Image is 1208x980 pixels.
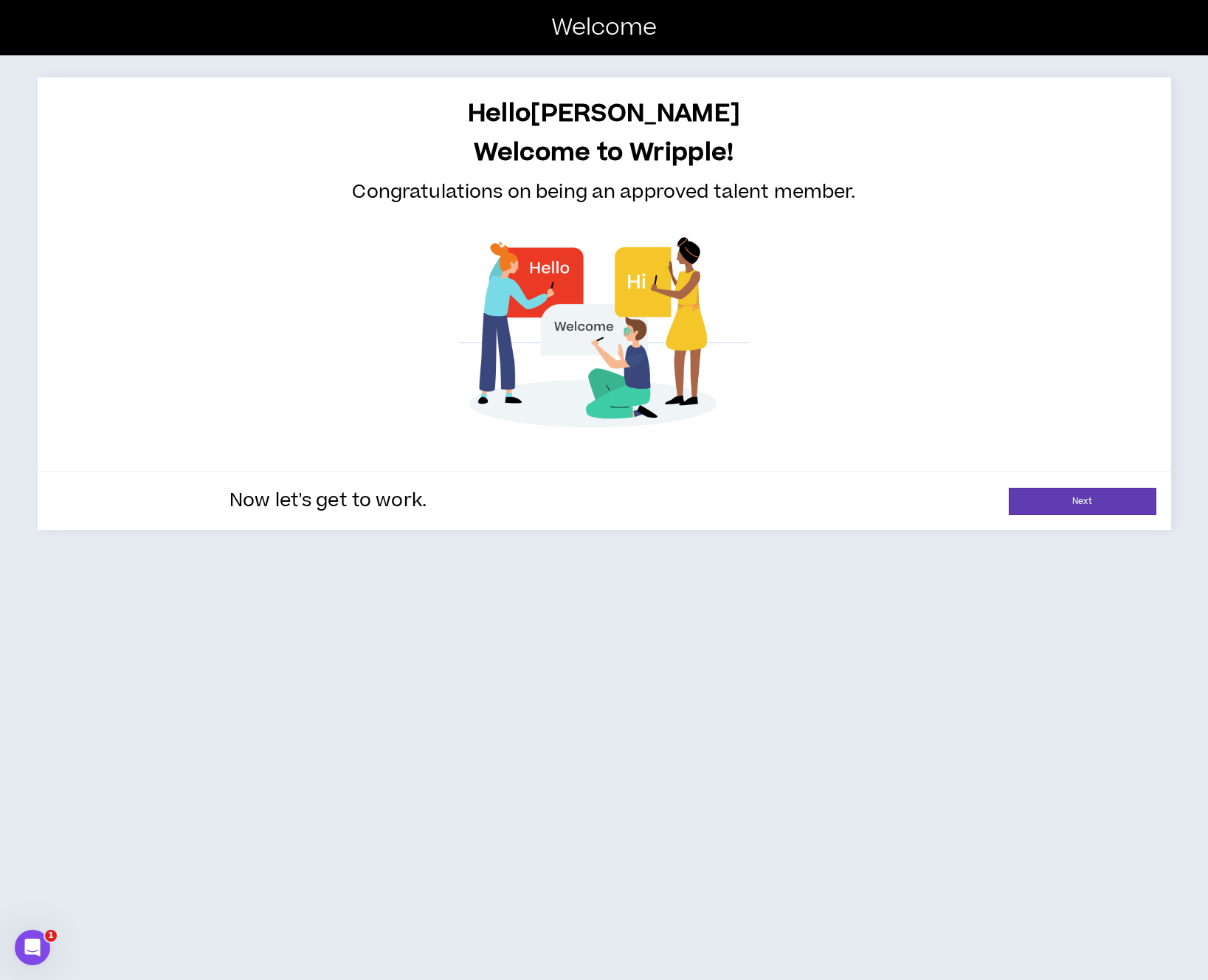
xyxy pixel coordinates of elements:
[45,930,57,942] span: 1
[52,487,604,515] p: Now let's get to work.
[52,100,1156,128] h1: Hello [PERSON_NAME]
[551,10,658,46] p: Welcome
[15,930,50,965] iframe: Intercom live chat
[438,200,770,464] img: teamwork.png
[52,179,1156,207] p: Congratulations on being an approved talent member.
[52,139,1156,167] h1: Welcome to Wripple!
[1009,488,1156,515] a: Next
